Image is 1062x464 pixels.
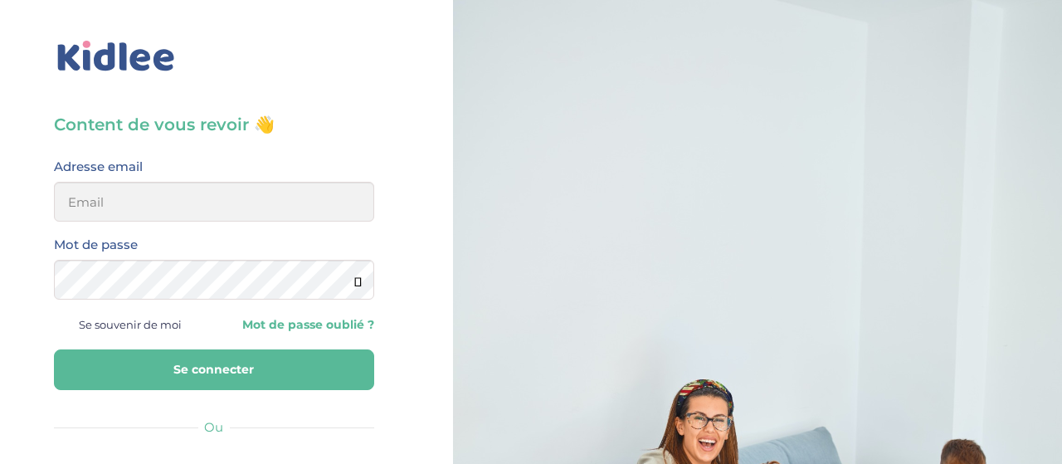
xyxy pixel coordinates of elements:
[54,349,374,390] button: Se connecter
[54,113,374,136] h3: Content de vous revoir 👋
[54,37,178,76] img: logo_kidlee_bleu
[54,182,374,222] input: Email
[54,234,138,256] label: Mot de passe
[54,156,143,178] label: Adresse email
[227,317,374,333] a: Mot de passe oublié ?
[204,419,223,435] span: Ou
[79,314,182,335] span: Se souvenir de moi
